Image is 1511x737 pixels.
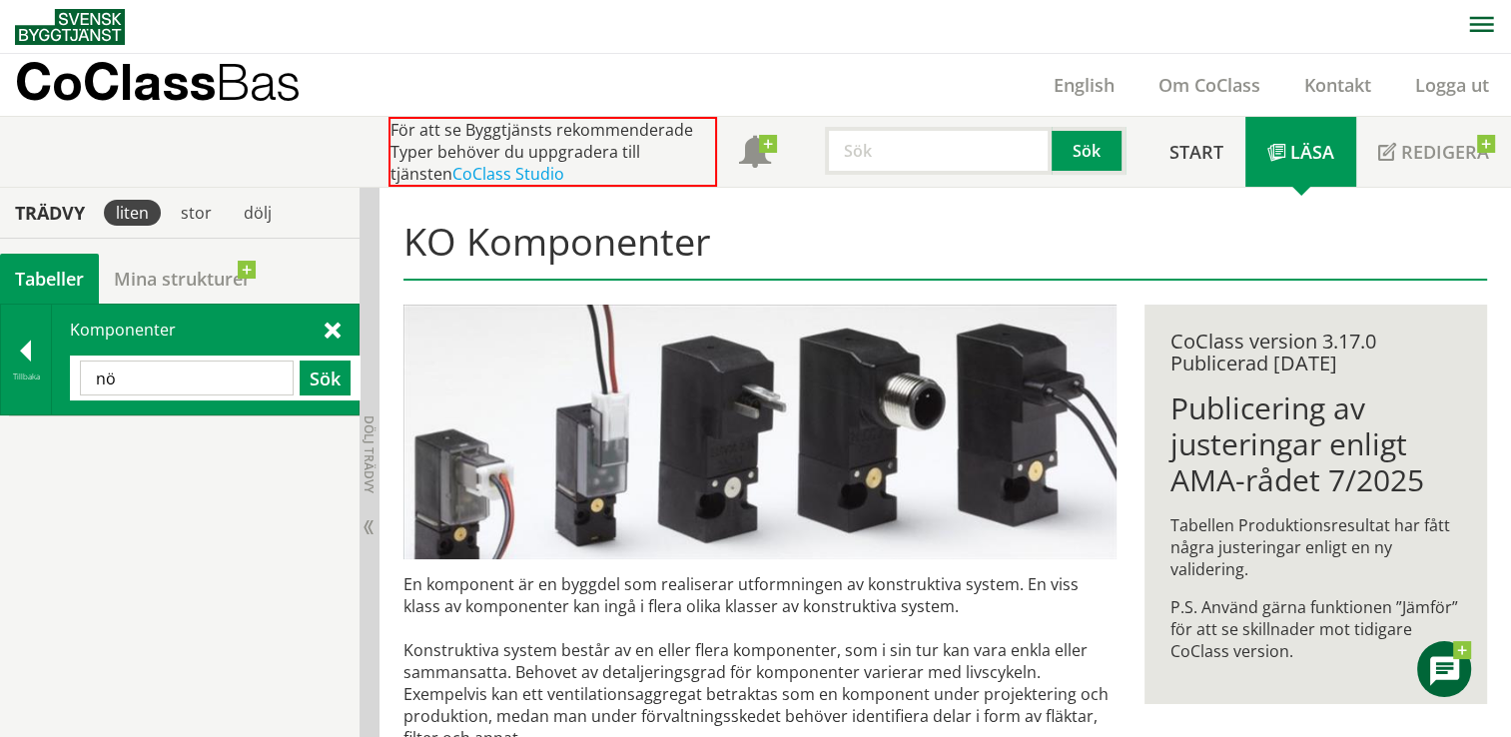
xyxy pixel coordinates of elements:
[80,361,294,395] input: Sök
[1,368,51,384] div: Tillbaka
[169,200,224,226] div: stor
[1170,390,1462,498] h1: Publicering av justeringar enligt AMA-rådet 7/2025
[1147,117,1245,187] a: Start
[1170,596,1462,662] p: P.S. Använd gärna funktionen ”Jämför” för att se skillnader mot tidigare CoClass version.
[403,305,1118,559] img: pilotventiler.jpg
[1401,140,1489,164] span: Redigera
[52,305,359,414] div: Komponenter
[300,361,351,395] button: Sök
[1032,73,1136,97] a: English
[232,200,284,226] div: dölj
[15,54,344,116] a: CoClassBas
[1136,73,1282,97] a: Om CoClass
[1290,140,1334,164] span: Läsa
[825,127,1052,175] input: Sök
[1245,117,1356,187] a: Läsa
[452,163,564,185] a: CoClass Studio
[4,202,96,224] div: Trädvy
[1170,514,1462,580] p: Tabellen Produktionsresultat har fått några justeringar enligt en ny validering.
[15,70,301,93] p: CoClass
[1170,331,1462,374] div: CoClass version 3.17.0 Publicerad [DATE]
[15,9,125,45] img: Svensk Byggtjänst
[1393,73,1511,97] a: Logga ut
[1052,127,1126,175] button: Sök
[216,52,301,111] span: Bas
[739,138,771,170] span: Notifikationer
[361,415,378,493] span: Dölj trädvy
[104,200,161,226] div: liten
[1282,73,1393,97] a: Kontakt
[1169,140,1223,164] span: Start
[388,117,717,187] div: För att se Byggtjänsts rekommenderade Typer behöver du uppgradera till tjänsten
[99,254,266,304] a: Mina strukturer
[325,319,341,340] span: Stäng sök
[403,219,1488,281] h1: KO Komponenter
[1356,117,1511,187] a: Redigera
